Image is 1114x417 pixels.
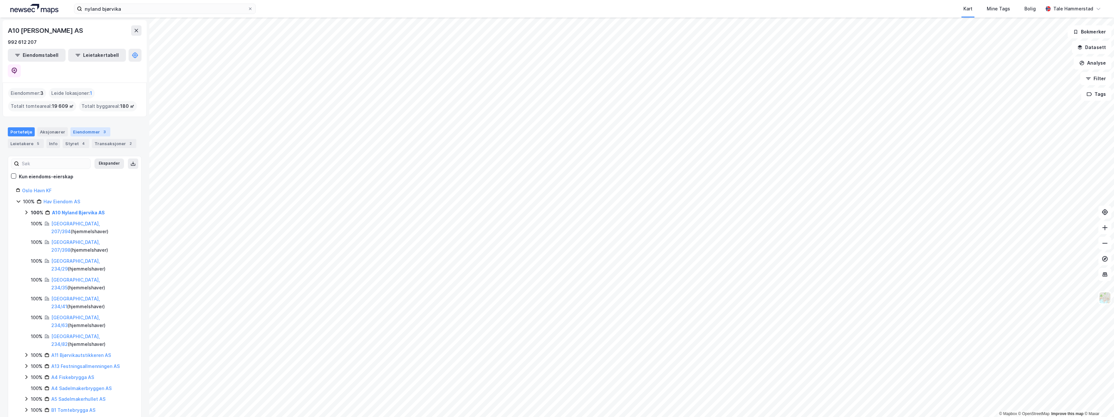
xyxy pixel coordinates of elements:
[31,385,43,392] div: 100%
[70,127,110,136] div: Eiendommer
[52,102,74,110] span: 19 609 ㎡
[31,395,43,403] div: 100%
[1099,292,1111,304] img: Z
[31,373,43,381] div: 100%
[51,396,105,402] a: A5 Sadelmakerhullet AS
[92,139,136,148] div: Transaksjoner
[23,198,35,206] div: 100%
[80,140,87,147] div: 4
[31,238,43,246] div: 100%
[120,102,134,110] span: 180 ㎡
[31,351,43,359] div: 100%
[51,315,100,328] a: [GEOGRAPHIC_DATA], 234/63
[43,199,80,204] a: Hav Eiendom AS
[51,385,112,391] a: A4 Sadelmakerbryggen AS
[19,173,73,181] div: Kun eiendoms-eierskap
[51,407,95,413] a: B1 Tomtebrygga AS
[31,257,43,265] div: 100%
[51,374,94,380] a: A4 Fiskebrygga AS
[51,334,100,347] a: [GEOGRAPHIC_DATA], 234/82
[8,25,84,36] div: A10 [PERSON_NAME] AS
[31,362,43,370] div: 100%
[19,159,90,169] input: Søk
[37,127,68,136] div: Aksjonærer
[963,5,972,13] div: Kart
[46,139,60,148] div: Info
[31,276,43,284] div: 100%
[1082,386,1114,417] div: Kontrollprogram for chat
[22,188,52,193] a: Oslo Havn KF
[51,277,100,290] a: [GEOGRAPHIC_DATA], 234/35
[51,238,133,254] div: ( hjemmelshaver )
[10,4,58,14] img: logo.a4113a55bc3d86da70a041830d287a7e.svg
[1080,72,1111,85] button: Filter
[8,38,37,46] div: 992 612 207
[49,88,95,98] div: Leide lokasjoner :
[31,295,43,303] div: 100%
[68,49,126,62] button: Leietakertabell
[987,5,1010,13] div: Mine Tags
[8,127,35,136] div: Portefølje
[51,221,100,234] a: [GEOGRAPHIC_DATA], 207/394
[82,4,248,14] input: Søk på adresse, matrikkel, gårdeiere, leietakere eller personer
[1018,411,1050,416] a: OpenStreetMap
[51,258,100,272] a: [GEOGRAPHIC_DATA], 234/29
[79,101,137,111] div: Totalt byggareal :
[1074,57,1111,69] button: Analyse
[35,140,41,147] div: 5
[51,314,133,329] div: ( hjemmelshaver )
[52,210,105,215] a: A10 Nyland Bjørvika AS
[90,89,92,97] span: 1
[1068,25,1111,38] button: Bokmerker
[127,140,134,147] div: 2
[1081,88,1111,101] button: Tags
[40,89,43,97] span: 3
[999,411,1017,416] a: Mapbox
[31,220,43,228] div: 100%
[51,363,120,369] a: A13 Festningsallmenningen AS
[31,209,43,217] div: 100%
[51,295,133,310] div: ( hjemmelshaver )
[1082,386,1114,417] iframe: Chat Widget
[1024,5,1036,13] div: Bolig
[1072,41,1111,54] button: Datasett
[63,139,89,148] div: Styret
[31,406,43,414] div: 100%
[8,101,76,111] div: Totalt tomteareal :
[94,158,124,169] button: Ekspander
[51,333,133,348] div: ( hjemmelshaver )
[51,239,100,253] a: [GEOGRAPHIC_DATA], 207/398
[8,88,46,98] div: Eiendommer :
[8,49,66,62] button: Eiendomstabell
[51,352,111,358] a: A11 Bjørvikautstikkeren AS
[51,276,133,292] div: ( hjemmelshaver )
[51,296,100,309] a: [GEOGRAPHIC_DATA], 234/41
[101,129,108,135] div: 3
[31,314,43,322] div: 100%
[31,333,43,340] div: 100%
[51,257,133,273] div: ( hjemmelshaver )
[1051,411,1083,416] a: Improve this map
[8,139,44,148] div: Leietakere
[1053,5,1093,13] div: Tale Hammerstad
[51,220,133,235] div: ( hjemmelshaver )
